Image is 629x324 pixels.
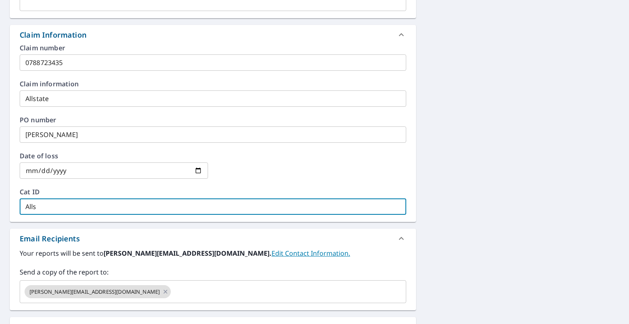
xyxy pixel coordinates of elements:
div: Email Recipients [10,229,416,248]
div: [PERSON_NAME][EMAIL_ADDRESS][DOMAIN_NAME] [25,285,171,298]
div: Claim Information [10,25,416,45]
label: PO number [20,117,406,123]
label: Date of loss [20,153,208,159]
div: Email Recipients [20,233,80,244]
label: Your reports will be sent to [20,248,406,258]
a: EditContactInfo [272,249,350,258]
b: [PERSON_NAME][EMAIL_ADDRESS][DOMAIN_NAME]. [104,249,272,258]
label: Claim number [20,45,406,51]
label: Send a copy of the report to: [20,267,406,277]
label: Claim information [20,81,406,87]
div: Claim Information [20,29,86,40]
label: Cat ID [20,189,406,195]
span: [PERSON_NAME][EMAIL_ADDRESS][DOMAIN_NAME] [25,288,165,296]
